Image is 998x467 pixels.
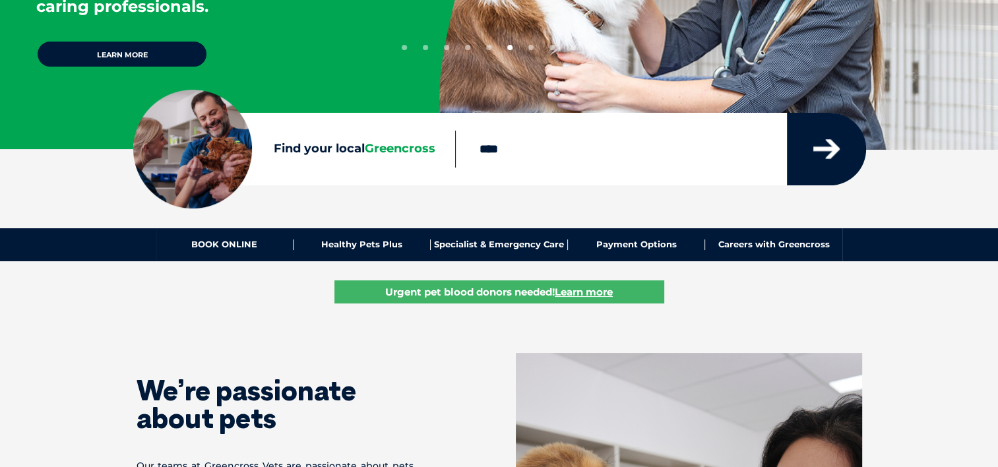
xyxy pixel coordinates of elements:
[444,45,449,50] button: 3 of 10
[365,141,435,156] span: Greencross
[571,45,576,50] button: 9 of 10
[705,239,842,250] a: Careers with Greencross
[465,45,470,50] button: 4 of 10
[528,45,534,50] button: 7 of 10
[549,45,555,50] button: 8 of 10
[431,239,568,250] a: Specialist & Emergency Care
[137,377,414,432] h1: We’re passionate about pets
[402,45,407,50] button: 1 of 10
[568,239,705,250] a: Payment Options
[592,45,597,50] button: 10 of 10
[36,40,208,68] a: Learn more
[133,139,455,159] label: Find your local
[294,239,431,250] a: Healthy Pets Plus
[555,286,613,298] u: Learn more
[423,45,428,50] button: 2 of 10
[507,45,513,50] button: 6 of 10
[486,45,491,50] button: 5 of 10
[334,280,664,303] a: Urgent pet blood donors needed!Learn more
[156,239,294,250] a: BOOK ONLINE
